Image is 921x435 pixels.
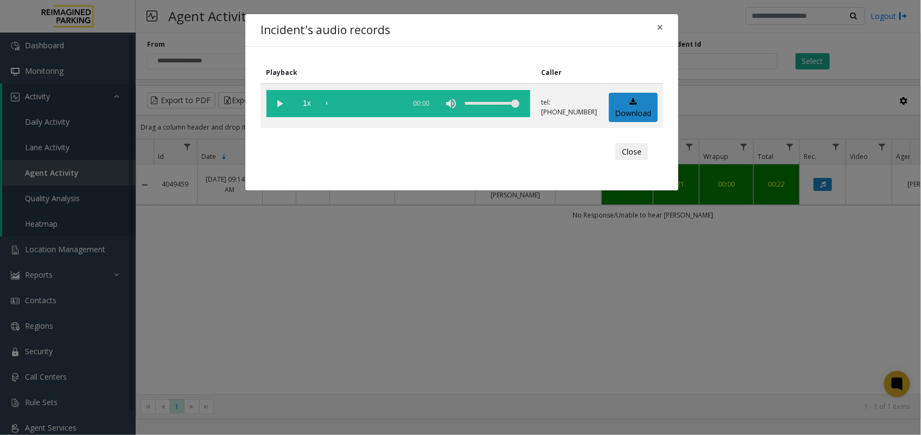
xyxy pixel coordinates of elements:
div: volume level [465,90,519,117]
h4: Incident's audio records [261,22,390,39]
button: Close [615,143,648,161]
th: Caller [536,62,603,84]
div: scrub bar [326,90,400,117]
span: playback speed button [294,90,321,117]
a: Download [609,93,658,123]
th: Playback [261,62,536,84]
p: tel:[PHONE_NUMBER] [542,98,598,117]
span: × [657,20,663,35]
button: Close [649,14,671,41]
